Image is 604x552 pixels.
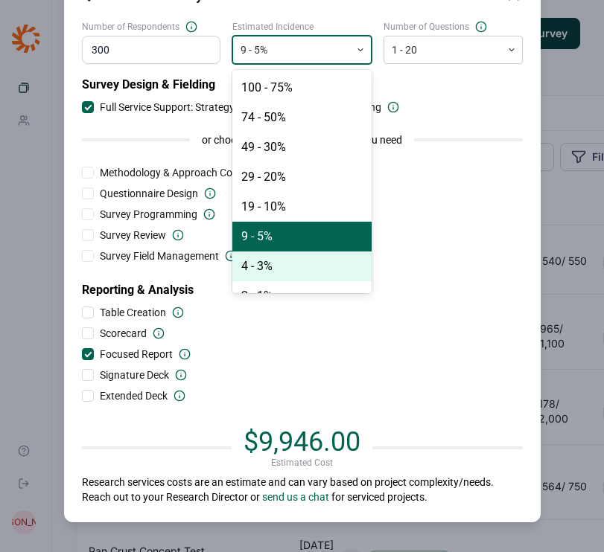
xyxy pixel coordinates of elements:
h2: Reporting & Analysis [82,269,523,299]
div: 2 - 1% [232,281,372,311]
div: 100 - 75% [232,73,372,103]
div: 19 - 10% [232,192,372,222]
a: send us a chat [262,491,329,503]
span: Full Service Support: Strategy, design, programming & fielding [100,100,381,115]
span: Survey Programming [100,207,197,222]
p: Research services costs are an estimate and can vary based on project complexity/needs. Reach out... [82,475,523,504]
label: Number of Questions [384,21,523,33]
div: 29 - 20% [232,162,372,192]
label: Number of Respondents [82,21,221,33]
div: 74 - 50% [232,103,372,132]
div: 49 - 30% [232,132,372,162]
h2: Survey Design & Fielding [82,76,523,94]
span: or choose only the design services you need [202,132,402,147]
span: Methodology & Approach Consultation [100,165,279,180]
span: Extended Deck [100,388,168,403]
span: Focused Report [100,347,173,362]
span: Survey Review [100,228,166,243]
label: Estimated Incidence [232,21,372,33]
span: $9,946.00 [244,426,360,458]
span: Survey Field Management [100,248,219,263]
span: Estimated Cost [271,457,333,469]
div: 4 - 3% [232,251,372,281]
div: 9 - 5% [232,222,372,251]
span: Signature Deck [100,368,169,382]
span: Scorecard [100,326,147,341]
span: Questionnaire Design [100,186,198,201]
span: Table Creation [100,305,166,320]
